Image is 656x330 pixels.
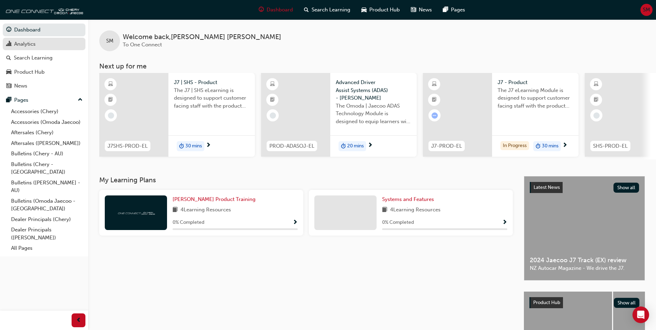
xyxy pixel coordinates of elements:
a: Aftersales ([PERSON_NAME]) [8,138,85,149]
a: Latest NewsShow all [530,182,639,193]
button: Show Progress [293,218,298,227]
a: Bulletins (Omoda Jaecoo - [GEOGRAPHIC_DATA]) [8,196,85,214]
span: 4 Learning Resources [181,206,231,214]
span: learningResourceType_ELEARNING-icon [594,80,599,89]
span: SHS-PROD-EL [593,142,628,150]
span: 30 mins [542,142,558,150]
span: The J7 eLearning Module is designed to support customer facing staff with the product and sales i... [498,86,573,110]
span: news-icon [6,83,11,89]
a: J7SHS-PROD-ELJ7 | SHS - ProductThe J7 | SHS eLearning is designed to support customer facing staf... [99,73,255,157]
div: Analytics [14,40,36,48]
span: learningResourceType_ELEARNING-icon [270,80,275,89]
a: Bulletins (Chery - [GEOGRAPHIC_DATA]) [8,159,85,177]
a: search-iconSearch Learning [298,3,356,17]
div: Search Learning [14,54,53,62]
div: Open Intercom Messenger [632,306,649,323]
span: SM [643,6,650,14]
span: prev-icon [76,316,81,325]
span: 0 % Completed [173,219,204,227]
a: PROD-ADASOJ-ELAdvanced Driver Assist Systems (ADAS) - [PERSON_NAME]The Omoda | Jaecoo ADAS Techno... [261,73,417,157]
span: To One Connect [123,42,162,48]
div: News [14,82,27,90]
button: DashboardAnalyticsSearch LearningProduct HubNews [3,22,85,94]
a: Accessories (Chery) [8,106,85,117]
span: news-icon [411,6,416,14]
span: 30 mins [185,142,202,150]
span: learningRecordVerb_NONE-icon [108,112,114,119]
span: guage-icon [259,6,264,14]
span: Dashboard [267,6,293,14]
span: Search Learning [312,6,350,14]
span: learningRecordVerb_NONE-icon [593,112,600,119]
a: car-iconProduct Hub [356,3,405,17]
span: J7SHS-PROD-EL [108,142,148,150]
span: J7 - Product [498,79,573,86]
span: car-icon [6,69,11,75]
a: Product HubShow all [529,297,639,308]
a: Bulletins ([PERSON_NAME] - AU) [8,177,85,196]
a: Dealer Principals (Chery) [8,214,85,225]
button: Show Progress [502,218,507,227]
a: Systems and Features [382,195,437,203]
a: [PERSON_NAME] Product Training [173,195,258,203]
span: SM [106,37,113,45]
div: In Progress [500,141,529,150]
span: 4 Learning Resources [390,206,441,214]
span: Advanced Driver Assist Systems (ADAS) - [PERSON_NAME] [336,79,411,102]
span: The J7 | SHS eLearning is designed to support customer facing staff with the product and sales in... [174,86,249,110]
span: J7-PROD-EL [431,142,462,150]
span: next-icon [562,143,567,149]
span: up-icon [78,95,83,104]
span: booktick-icon [108,95,113,104]
span: guage-icon [6,27,11,33]
button: Show all [613,183,639,193]
span: learningRecordVerb_ATTEMPT-icon [432,112,438,119]
a: Accessories (Omoda Jaecoo) [8,117,85,128]
span: booktick-icon [432,95,437,104]
span: PROD-ADASOJ-EL [269,142,314,150]
span: Pages [451,6,465,14]
span: next-icon [368,143,373,149]
span: Welcome back , [PERSON_NAME] [PERSON_NAME] [123,33,281,41]
a: pages-iconPages [437,3,471,17]
span: Latest News [534,184,560,190]
h3: My Learning Plans [99,176,513,184]
span: search-icon [304,6,309,14]
a: guage-iconDashboard [253,3,298,17]
span: Product Hub [369,6,400,14]
span: duration-icon [536,142,540,151]
span: Systems and Features [382,196,434,202]
span: learningRecordVerb_NONE-icon [270,112,276,119]
a: Analytics [3,38,85,51]
h3: Next up for me [88,62,656,70]
span: book-icon [382,206,387,214]
a: Search Learning [3,52,85,64]
span: book-icon [173,206,178,214]
span: Show Progress [502,220,507,226]
span: pages-icon [6,97,11,103]
span: learningResourceType_ELEARNING-icon [108,80,113,89]
span: Show Progress [293,220,298,226]
span: booktick-icon [270,95,275,104]
span: chart-icon [6,41,11,47]
button: Pages [3,94,85,107]
span: 2024 Jaecoo J7 Track (EX) review [530,256,639,264]
button: SM [640,4,653,16]
span: pages-icon [443,6,448,14]
a: news-iconNews [405,3,437,17]
span: search-icon [6,55,11,61]
a: All Pages [8,243,85,254]
span: learningResourceType_ELEARNING-icon [432,80,437,89]
span: next-icon [206,143,211,149]
a: J7-PROD-ELJ7 - ProductThe J7 eLearning Module is designed to support customer facing staff with t... [423,73,579,157]
div: Product Hub [14,68,45,76]
span: duration-icon [179,142,184,151]
span: booktick-icon [594,95,599,104]
img: oneconnect [3,3,83,17]
span: NZ Autocar Magazine - We drive the J7. [530,264,639,272]
a: Bulletins (Chery - AU) [8,148,85,159]
span: [PERSON_NAME] Product Training [173,196,256,202]
a: Dealer Principals ([PERSON_NAME]) [8,224,85,243]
